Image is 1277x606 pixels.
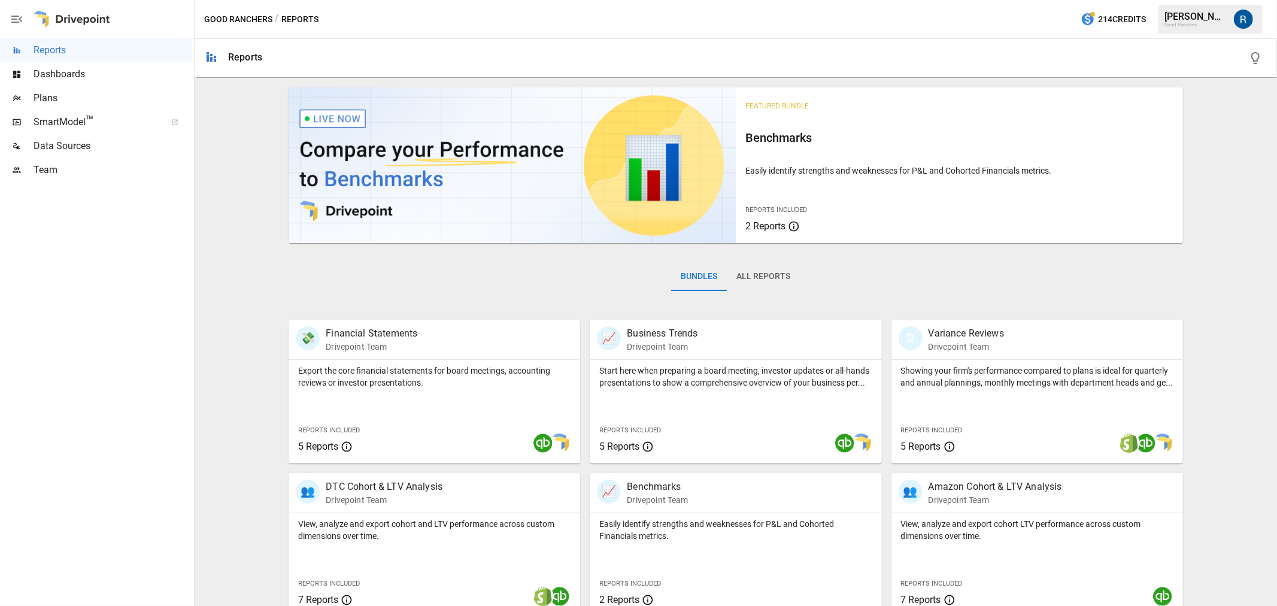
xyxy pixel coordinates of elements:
[745,220,785,232] span: 2 Reports
[550,434,569,453] img: smart model
[298,441,338,452] span: 5 Reports
[326,494,442,506] p: Drivepoint Team
[1234,10,1253,29] img: Roman Romero
[599,580,661,587] span: Reports Included
[1076,8,1151,31] button: 214Credits
[627,480,688,494] p: Benchmarks
[1164,11,1227,22] div: [PERSON_NAME]
[34,115,158,129] span: SmartModel
[1164,22,1227,28] div: Good Ranchers
[899,480,923,504] div: 👥
[326,480,442,494] p: DTC Cohort & LTV Analysis
[929,494,1062,506] p: Drivepoint Team
[34,163,192,177] span: Team
[745,128,1173,147] h6: Benchmarks
[298,426,360,434] span: Reports Included
[627,494,688,506] p: Drivepoint Team
[34,139,192,153] span: Data Sources
[34,43,192,57] span: Reports
[326,341,417,353] p: Drivepoint Team
[627,326,697,341] p: Business Trends
[34,91,192,105] span: Plans
[901,441,941,452] span: 5 Reports
[599,441,639,452] span: 5 Reports
[1153,587,1172,606] img: quickbooks
[298,594,338,605] span: 7 Reports
[1227,2,1260,36] button: Roman Romero
[228,51,262,63] div: Reports
[599,365,872,389] p: Start here when preparing a board meeting, investor updates or all-hands presentations to show a ...
[599,426,661,434] span: Reports Included
[901,365,1173,389] p: Showing your firm's performance compared to plans is ideal for quarterly and annual plannings, mo...
[597,326,621,350] div: 📈
[901,518,1173,542] p: View, analyze and export cohort LTV performance across custom dimensions over time.
[533,587,553,606] img: shopify
[901,594,941,605] span: 7 Reports
[671,262,727,291] button: Bundles
[745,165,1173,177] p: Easily identify strengths and weaknesses for P&L and Cohorted Financials metrics.
[1120,434,1139,453] img: shopify
[1136,434,1155,453] img: quickbooks
[929,326,1004,341] p: Variance Reviews
[204,12,272,27] button: Good Ranchers
[296,326,320,350] div: 💸
[34,67,192,81] span: Dashboards
[298,518,571,542] p: View, analyze and export cohort and LTV performance across custom dimensions over time.
[296,480,320,504] div: 👥
[275,12,279,27] div: /
[727,262,800,291] button: All Reports
[599,594,639,605] span: 2 Reports
[326,326,417,341] p: Financial Statements
[86,113,94,128] span: ™
[599,518,872,542] p: Easily identify strengths and weaknesses for P&L and Cohorted Financials metrics.
[745,206,807,214] span: Reports Included
[929,341,1004,353] p: Drivepoint Team
[627,341,697,353] p: Drivepoint Team
[852,434,871,453] img: smart model
[901,426,963,434] span: Reports Included
[901,580,963,587] span: Reports Included
[550,587,569,606] img: quickbooks
[929,480,1062,494] p: Amazon Cohort & LTV Analysis
[899,326,923,350] div: 🗓
[298,365,571,389] p: Export the core financial statements for board meetings, accounting reviews or investor presentat...
[289,87,736,243] img: video thumbnail
[1153,434,1172,453] img: smart model
[835,434,854,453] img: quickbooks
[597,480,621,504] div: 📈
[298,580,360,587] span: Reports Included
[533,434,553,453] img: quickbooks
[1098,12,1146,27] span: 214 Credits
[745,102,809,110] span: Featured Bundle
